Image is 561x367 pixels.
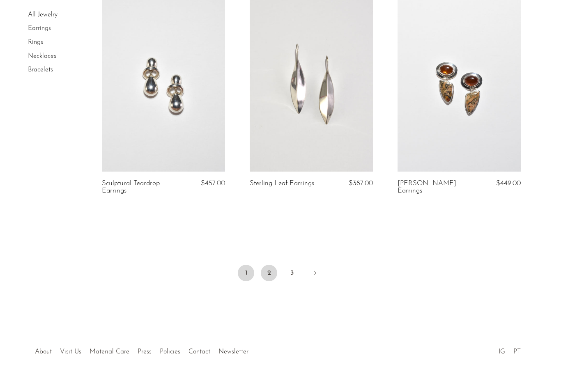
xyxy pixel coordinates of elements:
[60,349,81,355] a: Visit Us
[513,349,521,355] a: PT
[28,39,43,46] a: Rings
[398,180,479,195] a: [PERSON_NAME] Earrings
[189,349,210,355] a: Contact
[307,265,323,283] a: Next
[496,180,521,187] span: $449.00
[494,342,525,358] ul: Social Medias
[102,180,183,195] a: Sculptural Teardrop Earrings
[250,180,314,187] a: Sterling Leaf Earrings
[90,349,129,355] a: Material Care
[284,265,300,281] a: 3
[28,25,51,32] a: Earrings
[261,265,277,281] a: 2
[160,349,180,355] a: Policies
[35,349,52,355] a: About
[28,67,53,73] a: Bracelets
[31,342,253,358] ul: Quick links
[238,265,254,281] span: 1
[499,349,505,355] a: IG
[138,349,152,355] a: Press
[28,53,56,60] a: Necklaces
[349,180,373,187] span: $387.00
[28,11,57,18] a: All Jewelry
[201,180,225,187] span: $457.00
